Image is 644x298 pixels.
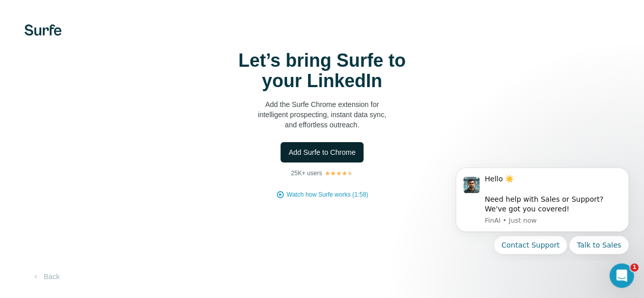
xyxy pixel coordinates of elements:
h1: Let’s bring Surfe to your LinkedIn [220,50,424,91]
iframe: Intercom notifications message [440,159,644,260]
iframe: Intercom live chat [609,263,634,288]
button: Watch how Surfe works (1:58) [287,190,368,199]
p: Add the Surfe Chrome extension for intelligent prospecting, instant data sync, and effortless out... [220,99,424,130]
p: 25K+ users [291,169,322,178]
span: Add Surfe to Chrome [289,147,356,157]
button: Add Surfe to Chrome [281,142,364,162]
img: Surfe's logo [24,24,62,36]
span: 1 [630,263,638,272]
button: Back [24,267,67,286]
img: Rating Stars [324,170,353,176]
